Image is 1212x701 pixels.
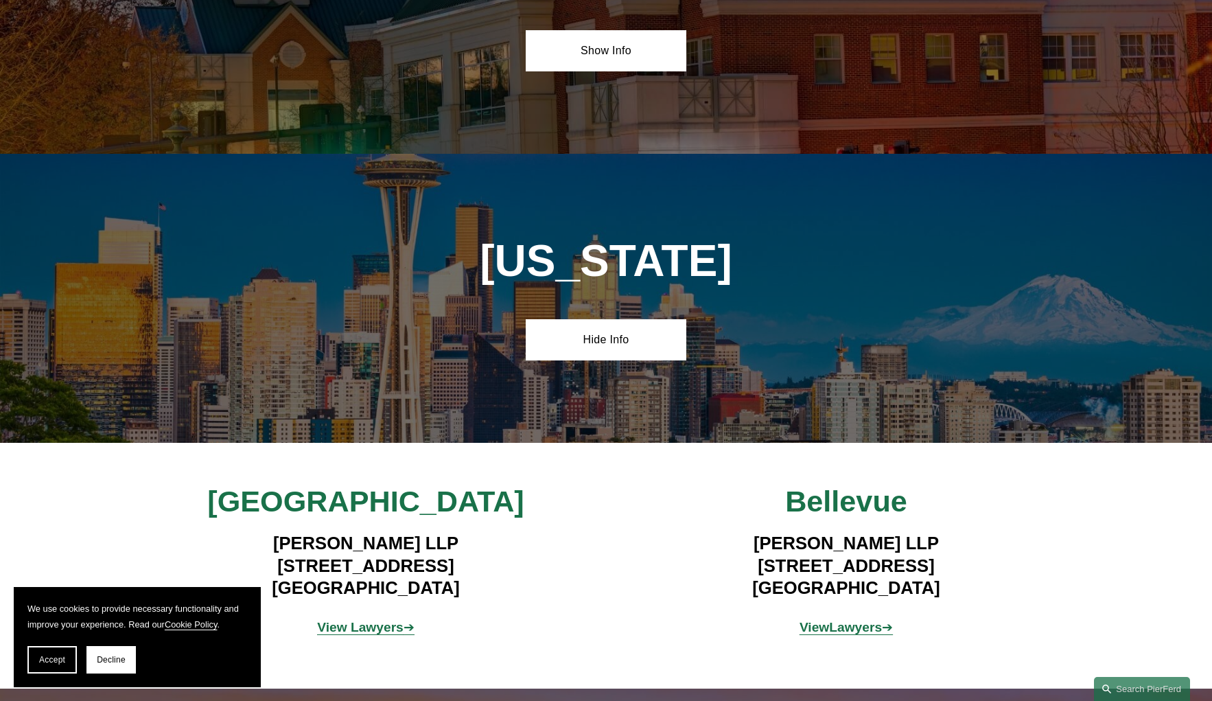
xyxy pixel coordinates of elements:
[526,319,686,360] a: Hide Info
[800,620,829,634] a: View
[317,620,415,634] a: View Lawyers➔
[317,620,404,634] strong: View Lawyers
[829,620,882,634] a: Lawyers
[882,620,893,634] a: ➔
[165,532,566,599] h4: [PERSON_NAME] LLP [STREET_ADDRESS] [GEOGRAPHIC_DATA]
[526,30,686,71] a: Show Info
[446,236,767,286] h1: [US_STATE]
[27,601,247,632] p: We use cookies to provide necessary functionality and improve your experience. Read our .
[207,485,524,518] span: [GEOGRAPHIC_DATA]
[86,646,136,674] button: Decline
[165,619,218,630] a: Cookie Policy
[317,620,415,634] span: ➔
[39,655,65,665] span: Accept
[785,485,907,518] span: Bellevue
[14,587,261,687] section: Cookie banner
[97,655,126,665] span: Decline
[1094,677,1190,701] a: Search this site
[646,532,1046,599] h4: [PERSON_NAME] LLP [STREET_ADDRESS] [GEOGRAPHIC_DATA]
[27,646,77,674] button: Accept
